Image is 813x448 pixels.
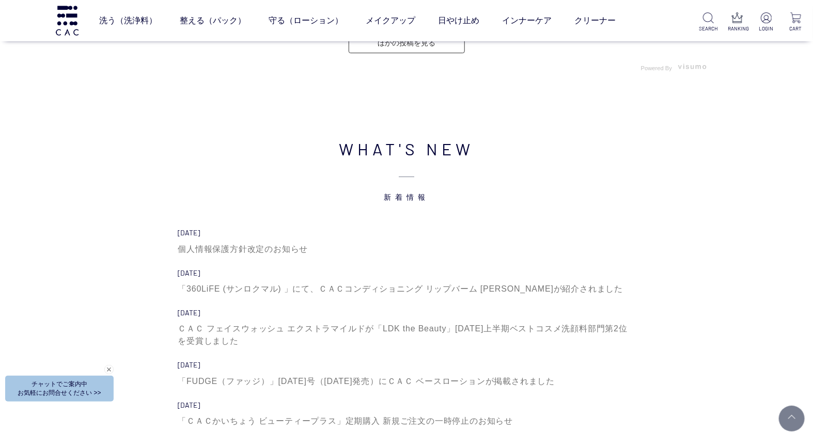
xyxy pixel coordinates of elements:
div: 「FUDGE（ファッジ）」[DATE]号（[DATE]発売）にＣＡＣ ベースローションが掲載されました [178,375,635,388]
div: [DATE] [178,308,635,318]
div: 「360LiFE (サンロクマル) 」にて、ＣＡＣコンディショニング リップバーム [PERSON_NAME]が紹介されました [178,283,635,295]
a: 守る（ローション） [269,6,343,35]
div: ＣＡＣ フェイスウォッシュ エクストラマイルドが「LDK the Beauty」[DATE]上半期ベストコスメ洗顔料部門第2位を受賞しました [178,323,635,347]
a: クリーナー [574,6,616,35]
a: メイクアップ [366,6,415,35]
a: CART [786,12,805,33]
div: [DATE] [178,401,635,410]
span: Powered By [641,65,672,71]
h2: WHAT'S NEW [102,136,712,202]
div: [DATE] [178,268,635,278]
a: インナーケア [502,6,552,35]
a: LOGIN [757,12,776,33]
a: [DATE] ＣＡＣ フェイスウォッシュ エクストラマイルドが「LDK the Beauty」[DATE]上半期ベストコスメ洗顔料部門第2位を受賞しました [178,308,635,347]
img: visumo [678,63,707,69]
span: 新着情報 [102,161,712,202]
a: SEARCH [699,12,717,33]
a: 日やけ止め [438,6,479,35]
a: RANKING [728,12,747,33]
a: [DATE] 「360LiFE (サンロクマル) 」にて、ＣＡＣコンディショニング リップバーム [PERSON_NAME]が紹介されました [178,268,635,295]
a: [DATE] 個人情報保護方針改定のお知らせ [178,228,635,255]
a: [DATE] 「FUDGE（ファッジ）」[DATE]号（[DATE]発売）にＣＡＣ ベースローションが掲載されました [178,360,635,387]
div: 個人情報保護方針改定のお知らせ [178,243,635,255]
a: 洗う（洗浄料） [99,6,157,35]
div: [DATE] [178,360,635,370]
p: SEARCH [699,25,717,33]
a: 整える（パック） [180,6,246,35]
p: CART [786,25,805,33]
a: [DATE] 「ＣＡＣかいちょう ビューティープラス」定期購入 新規ご注文の一時停止のお知らせ [178,401,635,427]
div: 「ＣＡＣかいちょう ビューティープラス」定期購入 新規ご注文の一時停止のお知らせ [178,415,635,427]
img: logo [54,6,80,35]
p: RANKING [728,25,747,33]
div: [DATE] [178,228,635,238]
p: LOGIN [757,25,776,33]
